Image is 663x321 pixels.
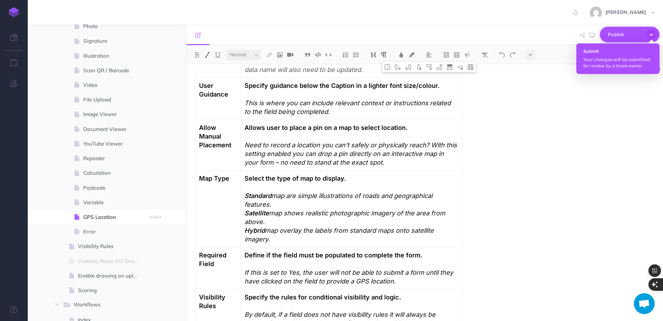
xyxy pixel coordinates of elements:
img: Blockquote button [304,52,311,58]
img: Inline code button [325,52,331,57]
span: Variable [83,198,145,207]
em: Hybrid [244,227,265,234]
span: YouTube Viewer [83,140,145,148]
img: Toggle row header button [447,64,453,70]
img: Callout dropdown menu button [464,52,470,58]
img: logo-mark.svg [9,7,19,17]
img: Add column Before Merge [395,64,401,70]
strong: Select the type of map to display. [244,174,346,182]
img: Add image button [277,52,283,58]
span: Error [83,228,145,236]
img: Add row after button [436,64,442,70]
em: Need to record a location you can’t safely or physically reach? With this setting enabled you can... [244,141,459,166]
span: Document Viewer [83,125,145,133]
img: Delete row button [457,64,463,70]
span: GPS Location [83,213,145,221]
strong: Allows user to place a pin on a map to select location. [244,124,408,131]
strong: Specify guidance below the Caption in a lighter font size/colour. [244,82,440,89]
img: Undo [499,52,505,58]
img: Code block button [315,52,321,57]
img: Delete table button [467,64,474,70]
img: Add video button [287,52,293,58]
span: Image Viewer [83,110,145,118]
img: Toggle cell merge button [384,64,390,70]
strong: Allow Manual Placement [199,124,231,149]
span: [PERSON_NAME] [602,9,649,15]
em: map shows realistic photographic imagery of the area from above. [244,209,447,225]
img: de744a1c6085761c972ea050a2b8d70b.jpg [590,7,602,19]
strong: Specify the rules for conditional visibility and logic. [244,293,401,301]
span: Calculation [83,169,145,177]
em: map overlay the labels from standard maps onto satellite imagery. [244,227,436,243]
span: Scoring [78,286,145,295]
span: File Upload [83,96,145,104]
img: Clear styles button [481,52,488,58]
img: Text background color button [408,52,415,58]
strong: User Guidance [199,82,228,98]
strong: Map Type [199,174,229,182]
img: Redo [509,52,516,58]
span: Postcode [83,184,145,192]
span: Publish [608,29,643,40]
img: Headings dropdown button [370,52,377,58]
img: Alignment dropdown menu button [426,52,432,58]
button: Publish [600,27,660,42]
span: Visibility Rules [78,242,145,250]
img: Unordered list button [353,52,359,58]
button: Submit Your changes will be submitted for review by a team owner. [576,43,660,74]
strong: Visibility Rules [199,293,227,310]
em: map are simple illustrations of roads and geographical features. [244,192,434,208]
div: Open chat [634,293,655,314]
img: Ordered list button [343,52,349,58]
span: Repeater [83,154,145,163]
span: Photo [83,22,145,31]
em: Satellite [244,209,269,217]
img: Create table button [454,52,460,58]
span: Enable drawing on uploaded / captured image [78,272,145,280]
em: Standard [244,192,272,199]
span: Scan QR / Barcode [83,66,145,75]
strong: Required Field [199,251,228,267]
img: Link button [266,52,273,58]
img: Italic button [204,52,210,58]
strong: Define if the field must be populated to complete the form. [244,251,422,259]
span: Visibility Rules (V2 Draft) [78,257,145,265]
span: Workflows [74,301,134,310]
img: Underline button [215,52,221,58]
img: Paragraph button [381,52,387,58]
img: Add row before button [426,64,432,70]
p: Your changes will be submitted for review by a team owner. [583,56,653,69]
em: This is where you can include relevant context or instructions related to the field being completed. [244,99,453,115]
em: If this is set to Yes, the user will not be able to submit a form until they have clicked on the ... [244,269,455,285]
img: Add column after merge button [405,64,411,70]
span: Video [83,81,145,89]
img: Bold button [194,52,200,58]
span: Signature [83,37,145,45]
h4: Submit [583,49,653,53]
img: Text color button [398,52,404,58]
img: Delete column button [415,64,422,70]
span: Illustration [83,52,145,60]
small: DRAFT [149,215,162,220]
button: DRAFT [147,213,164,221]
